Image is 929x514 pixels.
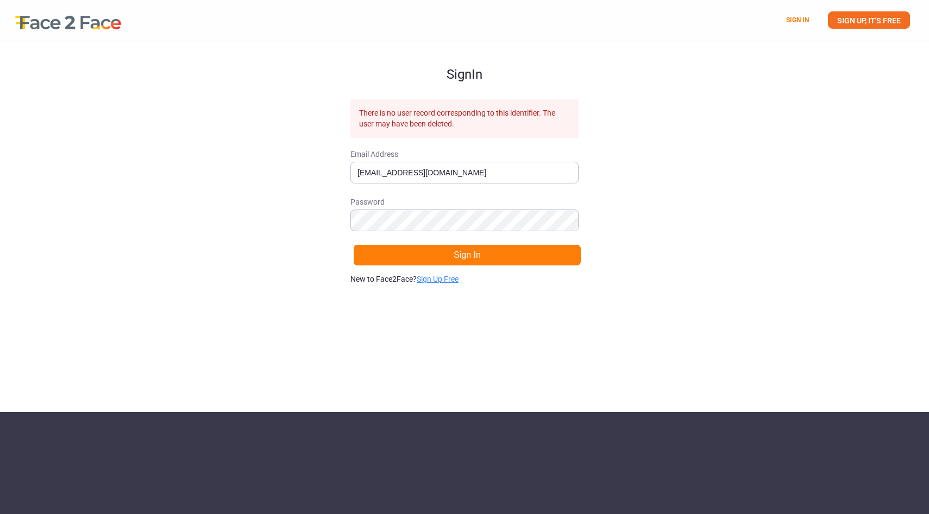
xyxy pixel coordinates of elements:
[353,244,581,266] button: Sign In
[350,274,579,284] p: New to Face2Face?
[350,210,579,231] input: Password
[828,11,910,29] a: SIGN UP, IT'S FREE
[350,149,579,160] span: Email Address
[350,196,579,207] span: Password
[350,162,579,183] input: Email Address
[786,16,809,24] a: SIGN IN
[417,275,459,283] a: Sign Up Free
[350,41,579,81] h1: Sign In
[350,99,579,138] div: There is no user record corresponding to this identifier. The user may have been deleted.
